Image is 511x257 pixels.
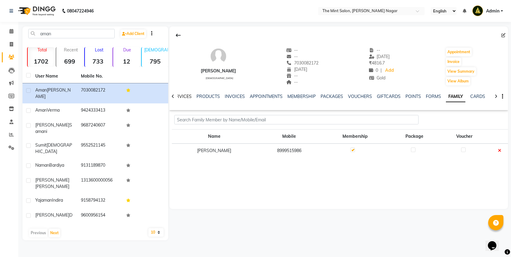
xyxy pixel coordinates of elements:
[56,57,83,65] strong: 699
[28,29,115,38] input: Search by Name/Mobile/Email/Code
[446,91,465,102] a: FAMILY
[77,158,123,173] td: 9131189870
[369,47,381,53] span: --
[381,67,382,74] span: |
[225,94,245,99] a: INVOICES
[49,162,64,168] span: Bardiya
[35,87,71,99] span: [PERSON_NAME]
[87,47,112,53] p: Lost
[321,94,343,99] a: PACKAGES
[369,60,372,66] span: ₹
[59,47,83,53] p: Recent
[35,212,69,218] span: [PERSON_NAME]
[172,130,257,144] th: Name
[113,57,140,65] strong: 12
[35,162,49,168] span: Naman
[171,94,192,99] a: SERVICES
[172,144,257,158] td: [PERSON_NAME]
[85,57,112,65] strong: 733
[35,87,47,93] span: Aman
[67,2,94,19] b: 08047224946
[77,138,123,158] td: 9552521145
[257,130,322,144] th: Mobile
[440,130,488,144] th: Voucher
[426,94,441,99] a: FORMS
[196,94,220,99] a: PRODUCTS
[144,47,169,53] p: [DEMOGRAPHIC_DATA]
[287,94,316,99] a: MEMBERSHIP
[201,68,236,74] div: [PERSON_NAME]
[287,60,319,66] span: 7030082172
[77,118,123,138] td: 9687240607
[30,47,54,53] p: Total
[287,67,308,72] span: [DATE]
[250,94,283,99] a: APPOINTMENTS
[172,30,185,41] div: Back to Client
[446,77,470,85] button: View Album
[287,79,298,85] span: --
[142,57,169,65] strong: 795
[120,30,146,38] a: Add Client
[69,212,72,218] span: D
[35,197,52,203] span: Yajaman
[384,66,395,75] a: Add
[377,94,401,99] a: GIFTCARDS
[369,60,385,66] span: 4816.7
[77,69,123,83] th: Mobile No.
[490,94,507,99] a: WALLET
[405,94,421,99] a: POINTS
[77,83,123,103] td: 7030082172
[28,57,54,65] strong: 1702
[322,130,389,144] th: Membership
[446,67,476,76] button: View Summary
[174,115,419,124] input: Search Family Member by Name/Mobile/Email
[257,144,322,158] td: 8999515986
[77,103,123,118] td: 9424333413
[49,229,60,237] button: Next
[35,122,69,128] span: [PERSON_NAME]
[52,197,63,203] span: Indira
[470,94,485,99] a: CARDS
[472,5,483,16] img: Admin
[35,177,69,183] span: [PERSON_NAME]
[348,94,372,99] a: VOUCHERS
[446,57,461,66] button: Invoice
[287,47,298,53] span: --
[16,2,57,19] img: logo
[35,142,72,154] span: [DEMOGRAPHIC_DATA]
[77,193,123,208] td: 9158794132
[35,184,69,189] span: [PERSON_NAME]
[114,47,140,53] p: Due
[369,68,378,73] span: 0
[369,75,386,81] span: Gold
[486,8,499,14] span: Admin
[446,48,472,56] button: Appointment
[388,130,440,144] th: Package
[209,47,228,65] img: avatar
[35,142,47,148] span: Sumit
[287,73,298,78] span: --
[485,233,505,251] iframe: chat widget
[32,69,77,83] th: User Name
[287,54,298,59] span: --
[369,54,390,59] span: [DATE]
[77,208,123,223] td: 9600956154
[206,77,233,80] span: [DEMOGRAPHIC_DATA]
[35,107,47,113] span: Aman
[77,173,123,193] td: 1313600000056
[47,107,60,113] span: Verma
